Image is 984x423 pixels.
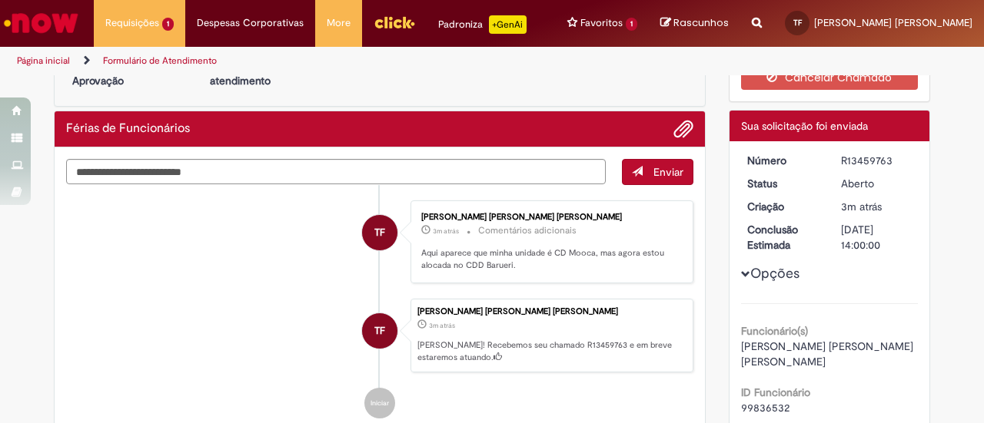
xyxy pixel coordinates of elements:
textarea: Digite sua mensagem aqui... [66,159,606,184]
a: Página inicial [17,55,70,67]
button: Adicionar anexos [673,119,693,139]
dt: Número [736,153,830,168]
div: R13459763 [841,153,913,168]
span: Favoritos [580,15,623,31]
p: +GenAi [489,15,527,34]
span: [PERSON_NAME] [PERSON_NAME] [814,16,972,29]
div: Aberto [841,176,913,191]
img: ServiceNow [2,8,81,38]
span: 3m atrás [433,226,459,236]
time: 28/08/2025 18:05:04 [841,200,882,213]
span: TF [374,214,385,251]
span: More [327,15,351,31]
span: TF [374,312,385,349]
b: ID Funcionário [741,385,810,399]
dt: Criação [736,199,830,214]
span: TF [793,18,802,28]
a: Formulário de Atendimento [103,55,217,67]
div: Thamara Mariana Andreatta Formentini [362,313,397,349]
div: [PERSON_NAME] [PERSON_NAME] [PERSON_NAME] [417,307,685,316]
time: 28/08/2025 18:05:36 [433,226,459,236]
span: 99836532 [741,401,790,415]
span: Rascunhos [673,15,729,30]
span: Despesas Corporativas [197,15,304,31]
span: Requisições [105,15,159,31]
img: click_logo_yellow_360x200.png [374,11,415,34]
h2: Férias de Funcionários Histórico de tíquete [66,122,190,136]
span: 3m atrás [841,200,882,213]
a: Rascunhos [660,16,729,31]
dt: Conclusão Estimada [736,222,830,253]
div: Padroniza [438,15,527,34]
ul: Trilhas de página [12,47,644,75]
b: Funcionário(s) [741,324,808,338]
div: [DATE] 14:00:00 [841,222,913,253]
span: 1 [162,18,174,31]
span: 3m atrás [429,321,455,330]
dt: Status [736,176,830,191]
li: Thamara Mariana Andreatta Formentini [66,299,693,372]
button: Cancelar Chamado [741,65,919,90]
small: Comentários adicionais [478,224,577,237]
span: Enviar [653,165,683,179]
p: [PERSON_NAME]! Recebemos seu chamado R13459763 e em breve estaremos atuando. [417,339,685,363]
div: Thamara Mariana Andreatta Formentini [362,215,397,250]
div: [PERSON_NAME] [PERSON_NAME] [PERSON_NAME] [421,213,677,222]
button: Enviar [622,159,693,185]
span: Sua solicitação foi enviada [741,119,868,133]
span: 1 [626,18,637,31]
p: Aqui aparece que minha unidade é CD Mooca, mas agora estou alocada no CDD Barueri. [421,247,677,271]
span: [PERSON_NAME] [PERSON_NAME] [PERSON_NAME] [741,339,916,368]
div: 28/08/2025 18:05:04 [841,199,913,214]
